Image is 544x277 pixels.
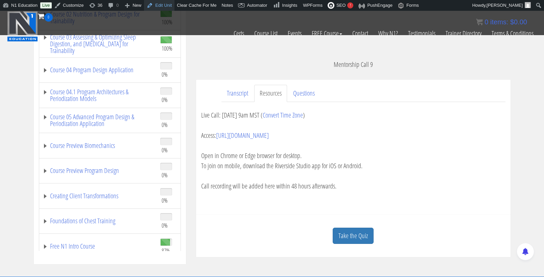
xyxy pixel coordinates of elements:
a: 0 [38,11,53,21]
a: Course 04 Program Design Application [43,67,153,73]
bdi: 0.00 [510,18,527,26]
a: Live [40,2,52,8]
a: Creating Client Transformations [43,193,153,199]
span: 0% [162,71,168,78]
a: Course 05 Advanced Program Design & Periodization Application [43,114,153,127]
img: icon11.png [476,19,483,25]
a: Testimonials [403,22,441,45]
a: Course Preview Biomechanics [43,142,153,149]
a: Course Preview Program Design [43,167,153,174]
span: 87% [162,247,170,254]
span: 0% [162,96,168,103]
a: Course List [249,22,283,45]
a: [URL][DOMAIN_NAME] [216,131,269,140]
div: ! [347,2,353,8]
a: Resources [254,85,287,102]
span: $ [510,18,514,26]
span: 100% [162,45,172,52]
p: Mentorship Call 9 [196,59,511,70]
a: Free N1 Intro Course [43,243,153,250]
span: 0% [162,222,168,229]
a: Trainer Directory [441,22,487,45]
span: Insights [282,3,297,8]
span: 0 [484,18,488,26]
a: Events [283,22,307,45]
span: 0% [162,197,168,204]
a: Foundations of Chest Training [43,218,153,224]
a: Transcript [221,85,254,102]
span: 0% [162,171,168,179]
a: 0 items: $0.00 [476,18,527,26]
a: Convert Time Zone [263,110,303,120]
a: Questions [288,85,320,102]
span: 0% [162,121,168,128]
a: Why N1? [373,22,403,45]
p: Live Call: [DATE] 9am MST ( ) [201,110,505,120]
img: n1-education [7,11,38,42]
p: Call recording will be added here within 48 hours afterwards. [201,181,505,191]
p: Open in Chrome or Edge browser for desktop. To join on mobile, download the Riverside Studio app ... [201,151,505,171]
span: [PERSON_NAME] [487,3,523,8]
a: FREE Course [307,22,347,45]
a: Contact [347,22,373,45]
a: Take the Quiz [333,228,374,244]
a: Course 04.1 Program Architectures & Periodization Models [43,89,153,102]
a: Terms & Conditions [487,22,539,45]
span: SEO [336,3,346,8]
a: Certs [229,22,249,45]
span: items: [490,18,508,26]
p: Access: [201,130,505,141]
span: 0 [44,13,53,22]
span: 0% [162,146,168,154]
